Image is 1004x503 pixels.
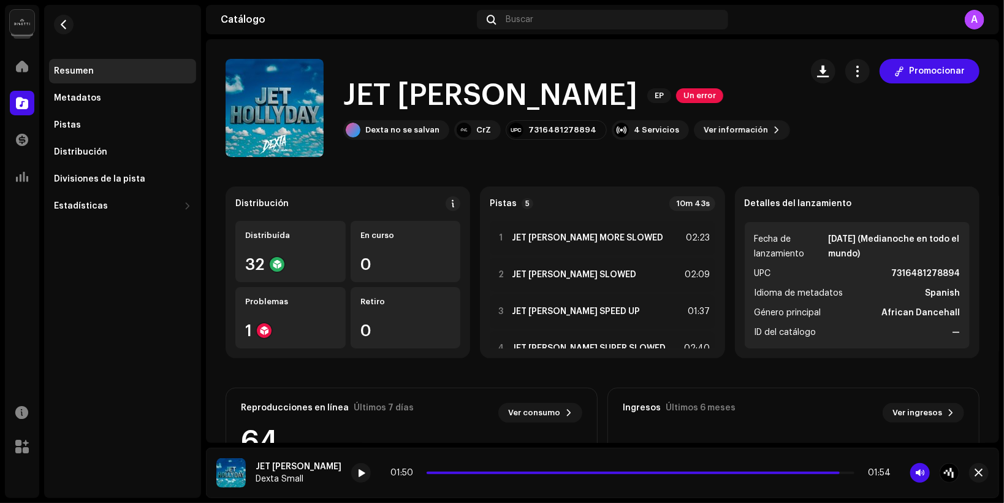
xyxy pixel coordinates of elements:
[54,120,81,130] div: Pistas
[892,401,942,425] span: Ver ingresos
[925,286,960,301] strong: Spanish
[647,88,671,103] span: EP
[634,125,679,135] div: 4 Servicios
[245,231,336,240] div: Distribuída
[755,266,771,281] span: UPC
[512,270,636,280] strong: JET [PERSON_NAME] SLOWED
[623,403,661,413] div: Ingresos
[10,10,34,34] img: 02a7c2d3-3c89-4098-b12f-2ff2945c95ee
[676,88,723,103] span: Un error
[859,468,891,478] div: 01:54
[683,304,710,319] div: 01:37
[880,59,979,83] button: Promocionar
[343,76,637,115] h1: JET [PERSON_NAME]
[683,341,710,356] div: 02:40
[49,86,196,110] re-m-nav-item: Metadatos
[49,59,196,83] re-m-nav-item: Resumen
[221,15,472,25] div: Catálogo
[755,286,843,301] span: Idioma de metadatos
[54,66,94,76] div: Resumen
[256,462,341,472] div: JET [PERSON_NAME]
[256,474,341,484] div: Dexta Small
[360,231,451,240] div: En curso
[49,194,196,218] re-m-nav-dropdown: Estadísticas
[891,266,960,281] strong: 7316481278894
[490,199,517,209] strong: Pistas
[390,468,422,478] div: 01:50
[457,123,471,137] img: 0b5f1872-1c58-4f0e-a179-dd86cf21fe13
[365,125,439,135] div: Dexta no se salvan
[354,403,414,413] div: Últimos 7 días
[952,325,960,340] strong: —
[498,403,582,423] button: Ver consumo
[54,93,101,103] div: Metadatos
[508,401,560,425] span: Ver consumo
[54,174,145,184] div: Divisiones de la pista
[704,118,768,142] span: Ver información
[360,297,451,307] div: Retiro
[694,120,790,140] button: Ver información
[241,403,349,413] div: Reproducciones en línea
[755,232,826,261] span: Fecha de lanzamiento
[235,199,289,209] div: Distribución
[755,305,821,320] span: Género principal
[666,403,736,413] div: Últimos 6 meses
[909,59,965,83] span: Promocionar
[965,10,984,29] div: A
[669,196,715,211] div: 10m 43s
[506,15,533,25] span: Buscar
[828,232,960,261] strong: [DATE] (Medianoche en todo el mundo)
[512,307,640,317] strong: JET [PERSON_NAME] SPEED UP
[512,233,663,243] strong: JET [PERSON_NAME] MORE SLOWED
[883,403,964,423] button: Ver ingresos
[49,113,196,137] re-m-nav-item: Pistas
[683,231,710,245] div: 02:23
[745,199,852,209] strong: Detalles del lanzamiento
[881,305,960,320] strong: African Dancehall
[49,167,196,191] re-m-nav-item: Divisiones de la pista
[528,125,596,135] div: 7316481278894
[245,297,336,307] div: Problemas
[683,267,710,282] div: 02:09
[476,125,491,135] div: CrZ
[54,147,107,157] div: Distribución
[522,198,533,209] p-badge: 5
[755,325,816,340] span: ID del catálogo
[512,344,666,353] strong: JET [PERSON_NAME] SUPER SLOWED
[216,458,246,488] img: 24d49a25-1359-4a7c-bfe1-e9639c1451af
[49,140,196,164] re-m-nav-item: Distribución
[54,201,108,211] div: Estadísticas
